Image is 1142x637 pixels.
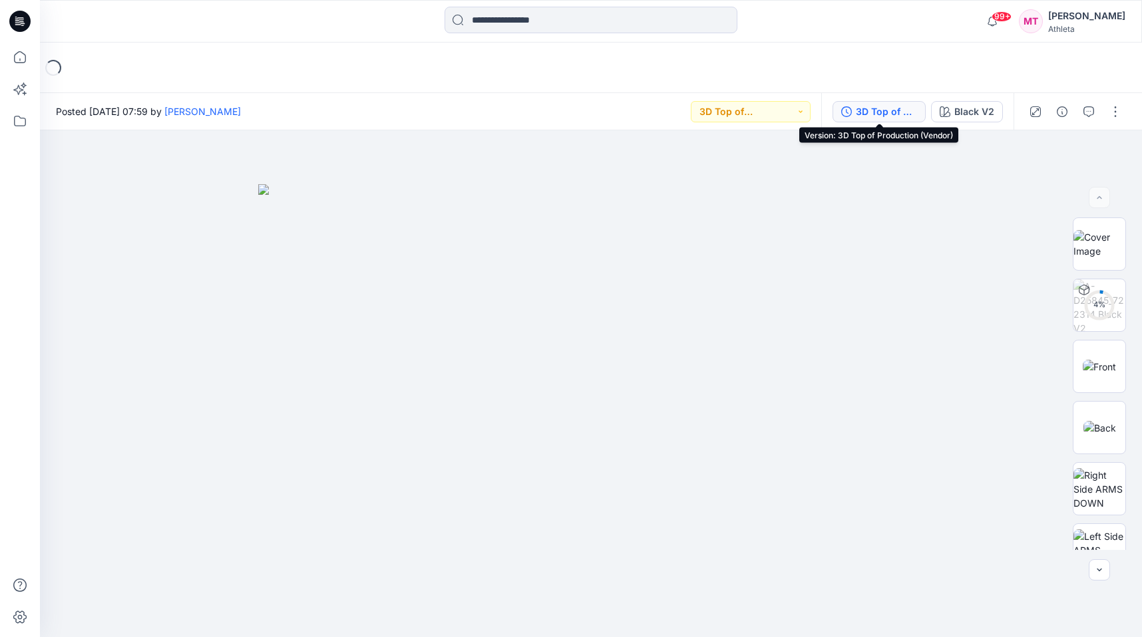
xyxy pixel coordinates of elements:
button: Details [1051,101,1073,122]
img: Cover Image [1073,230,1125,258]
a: [PERSON_NAME] [164,106,241,117]
img: Front [1083,360,1116,374]
div: 3D Top of Production (Vendor) [856,104,917,119]
div: 4 % [1083,299,1115,311]
img: A-D25845_722314 Black V2 [1073,279,1125,331]
img: Right Side ARMS DOWN [1073,468,1125,510]
img: Back [1083,421,1116,435]
button: Black V2 [931,101,1003,122]
img: Left Side ARMS DOWN [1073,529,1125,571]
div: Black V2 [954,104,994,119]
div: MT [1019,9,1043,33]
img: eyJhbGciOiJIUzI1NiIsImtpZCI6IjAiLCJzbHQiOiJzZXMiLCJ0eXAiOiJKV1QifQ.eyJkYXRhIjp7InR5cGUiOiJzdG9yYW... [258,184,924,637]
div: [PERSON_NAME] [1048,8,1125,24]
button: 3D Top of Production (Vendor) [833,101,926,122]
span: 99+ [992,11,1012,22]
span: Posted [DATE] 07:59 by [56,104,241,118]
div: Athleta [1048,24,1125,34]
